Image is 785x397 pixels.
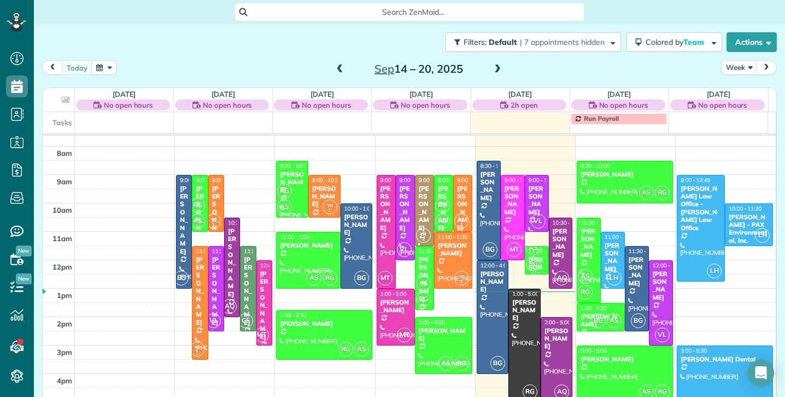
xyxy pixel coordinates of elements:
span: YR [459,273,465,279]
span: RG [416,292,431,307]
span: 1:45 - 3:30 [280,312,306,319]
div: [PERSON_NAME] [512,299,537,322]
span: MT [254,328,269,342]
a: [DATE] [311,90,334,98]
span: BG [483,242,497,257]
span: No open hours [401,100,450,110]
div: [PERSON_NAME] [456,185,469,232]
span: 4pm [57,376,72,385]
span: 1:30 - 2:30 [581,305,607,312]
span: 11:00 - 1:00 [438,233,467,241]
small: 1 [323,206,337,216]
span: No open hours [698,100,747,110]
span: AS [354,342,369,357]
span: RG [277,184,292,198]
button: Colored byTeam [626,32,722,52]
span: AQ [222,299,237,314]
span: 11:30 - 2:30 [629,248,658,255]
span: AQ [554,271,569,285]
div: [PERSON_NAME] [380,299,412,314]
span: 10:30 - 1:00 [553,219,582,226]
div: [PERSON_NAME] [179,185,189,255]
small: 1 [191,348,204,358]
span: 12pm [52,262,72,271]
div: Open Intercom Messenger [748,360,774,386]
a: [DATE] [409,90,433,98]
button: Week [721,60,757,75]
span: 9:00 - 1:00 [380,177,407,184]
span: 11:30 - 3:30 [196,248,225,255]
span: BG [174,271,189,285]
span: RG [338,342,353,357]
button: Actions [727,32,777,52]
button: next [756,60,777,75]
div: [PERSON_NAME] [552,227,570,259]
span: 8am [57,149,72,157]
div: [PERSON_NAME] [580,355,670,363]
div: [PERSON_NAME] [195,256,204,326]
span: No open hours [302,100,351,110]
span: AS [307,271,321,285]
span: MT [378,271,392,285]
span: VL [531,214,546,229]
span: 10am [52,206,72,214]
div: [PERSON_NAME] [279,171,305,194]
span: No open hours [203,100,252,110]
span: YR [327,202,333,208]
div: [PERSON_NAME] [212,185,221,255]
span: YR [459,217,465,223]
a: [DATE] [607,90,631,98]
span: RG [578,285,593,300]
span: AS [190,214,205,229]
div: [PERSON_NAME] [227,227,237,298]
div: [PERSON_NAME] [418,256,431,303]
div: [PERSON_NAME] Law Office - [PERSON_NAME] Law Office [680,185,722,232]
span: VL [655,328,670,342]
small: 1 [455,277,468,287]
div: [PERSON_NAME] [418,185,431,232]
span: YR [420,231,426,237]
div: [PERSON_NAME] [580,171,670,178]
span: 2pm [57,319,72,328]
span: AS [639,185,654,200]
span: LH [755,228,770,243]
span: 9:00 - 11:00 [529,177,558,184]
span: 9:00 - 11:00 [438,177,467,184]
div: [PERSON_NAME] [580,313,622,329]
span: 11:30 - 1:45 [419,248,448,255]
span: New [16,246,32,256]
span: 1pm [57,291,72,300]
button: prev [42,60,63,75]
a: [DATE] [212,90,235,98]
h2: 14 – 20, 2025 [350,63,487,75]
div: [PERSON_NAME] [437,242,469,258]
div: [PERSON_NAME] [279,242,337,249]
span: 12:00 - 3:00 [260,262,290,269]
span: 1:00 - 3:00 [380,290,407,297]
span: 3:00 - 5:00 [581,347,607,354]
span: 11:00 - 1:00 [605,233,634,241]
span: 9:00 - 12:00 [400,177,429,184]
span: 8:30 - 12:00 [481,162,510,170]
div: [PERSON_NAME] [652,270,670,302]
span: 8:30 - 10:30 [280,162,309,170]
div: [PERSON_NAME] [260,270,269,341]
div: [PERSON_NAME] [418,327,469,343]
span: RG [190,198,205,213]
span: Run Payroll [584,114,619,122]
span: AS [277,200,292,214]
span: AS [416,276,431,291]
span: Colored by [646,37,708,47]
span: 12:00 - 3:00 [653,262,682,269]
span: 9:00 - 10:30 [312,177,342,184]
div: [PERSON_NAME] [344,213,370,237]
div: [PERSON_NAME] [312,185,337,208]
div: [PERSON_NAME] [480,171,497,202]
div: [PERSON_NAME] - PAX Environmental, Inc. [728,213,770,245]
span: 9:00 - 11:00 [212,177,242,184]
span: YR [210,217,216,223]
span: 2h open [511,100,538,110]
span: MT [397,328,412,342]
div: [PERSON_NAME] [480,270,506,294]
span: Default [489,37,518,47]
